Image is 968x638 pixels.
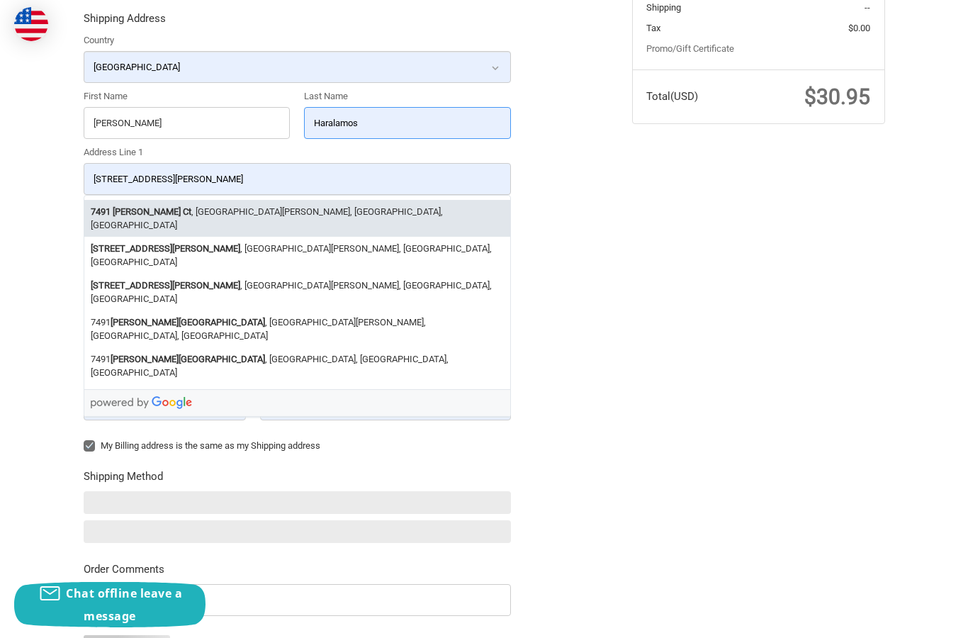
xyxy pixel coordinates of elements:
[91,242,240,256] strong: [STREET_ADDRESS][PERSON_NAME]
[84,310,510,347] li: 7491 , [GEOGRAPHIC_DATA][PERSON_NAME], [GEOGRAPHIC_DATA], [GEOGRAPHIC_DATA]
[14,582,206,627] button: Chat offline leave a message
[111,315,265,330] strong: [PERSON_NAME][GEOGRAPHIC_DATA]
[66,586,182,624] span: Chat offline leave a message
[84,347,510,384] li: 7491 , [GEOGRAPHIC_DATA], [GEOGRAPHIC_DATA], [GEOGRAPHIC_DATA]
[91,205,111,219] strong: 7491
[84,11,166,33] legend: Shipping Address
[84,145,511,159] label: Address Line 1
[646,43,734,54] a: Promo/Gift Certificate
[84,33,511,47] label: Country
[865,2,870,13] span: --
[84,469,163,491] legend: Shipping Method
[14,7,48,41] img: duty and tax information for United States
[646,90,698,103] span: Total (USD)
[84,237,510,274] li: , [GEOGRAPHIC_DATA][PERSON_NAME], [GEOGRAPHIC_DATA], [GEOGRAPHIC_DATA]
[84,89,291,103] label: First Name
[91,279,240,293] strong: [STREET_ADDRESS][PERSON_NAME]
[84,440,511,452] label: My Billing address is the same as my Shipping address
[646,23,660,33] span: Tax
[304,89,511,103] label: Last Name
[848,23,870,33] span: $0.00
[111,352,265,366] strong: [PERSON_NAME][GEOGRAPHIC_DATA]
[84,561,164,584] legend: Order Comments
[113,205,191,219] strong: [PERSON_NAME] Ct
[804,84,870,109] span: $30.95
[646,2,681,13] span: Shipping
[84,200,510,237] li: , [GEOGRAPHIC_DATA][PERSON_NAME], [GEOGRAPHIC_DATA], [GEOGRAPHIC_DATA]
[84,274,510,310] li: , [GEOGRAPHIC_DATA][PERSON_NAME], [GEOGRAPHIC_DATA], [GEOGRAPHIC_DATA]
